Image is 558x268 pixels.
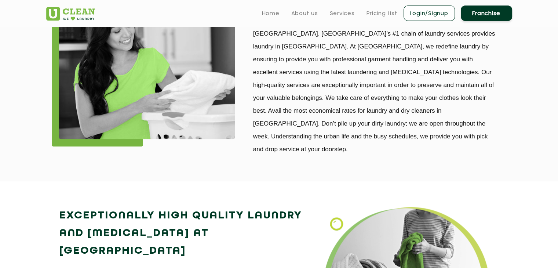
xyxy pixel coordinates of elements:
h2: Exceptionally High Quality Laundry and [MEDICAL_DATA] at [GEOGRAPHIC_DATA] [59,207,305,260]
a: Pricing List [366,9,398,18]
a: About us [291,9,318,18]
img: UClean Laundry and Dry Cleaning [46,7,95,21]
a: Login/Signup [404,6,455,21]
a: Home [262,9,280,18]
p: [GEOGRAPHIC_DATA], [GEOGRAPHIC_DATA]’s #1 chain of laundry services provides laundry in [GEOGRAPH... [253,27,499,156]
a: Franchise [461,6,512,21]
a: Services [330,9,355,18]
